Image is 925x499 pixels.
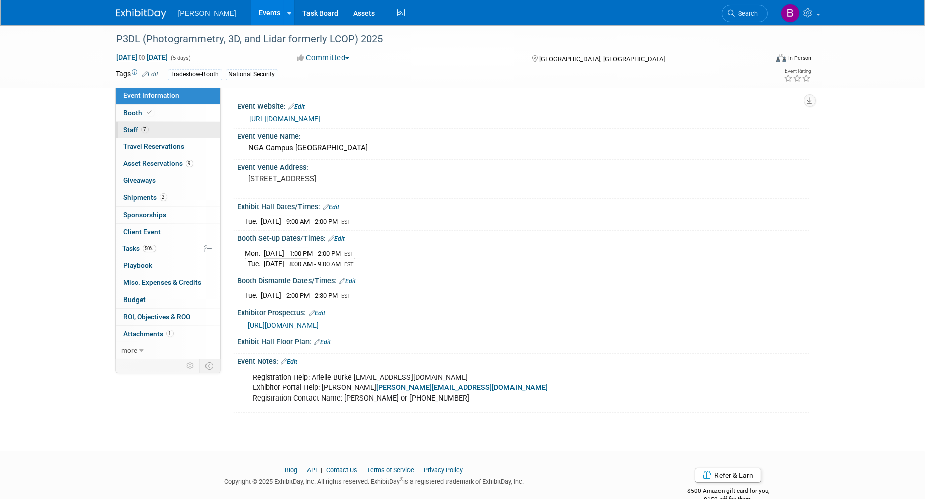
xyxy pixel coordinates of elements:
pre: [STREET_ADDRESS] [249,174,465,183]
span: (5 days) [170,55,191,61]
img: ExhibitDay [116,9,166,19]
a: Contact Us [326,466,357,474]
a: Refer & Earn [695,468,761,483]
a: Edit [340,278,356,285]
span: Playbook [124,261,153,269]
a: API [307,466,317,474]
div: Event Notes: [238,354,809,367]
span: EST [342,219,351,225]
span: 2:00 PM - 2:30 PM [287,292,338,300]
td: Mon. [245,248,264,259]
div: Event Venue Name: [238,129,809,141]
a: Booth [116,105,220,121]
a: Asset Reservations9 [116,155,220,172]
a: Playbook [116,257,220,274]
div: Tradeshow-Booth [168,69,222,80]
td: Tue. [245,259,264,269]
td: [DATE] [264,248,285,259]
button: Committed [293,53,353,63]
span: [DATE] [DATE] [116,53,169,62]
td: Tags [116,69,159,80]
td: [DATE] [264,259,285,269]
td: Toggle Event Tabs [199,359,220,372]
a: Privacy Policy [424,466,463,474]
span: Shipments [124,193,167,202]
span: Staff [124,126,149,134]
i: Booth reservation complete [147,110,152,115]
span: 9 [186,160,193,167]
div: Event Venue Address: [238,160,809,172]
span: Travel Reservations [124,142,185,150]
div: NGA Campus [GEOGRAPHIC_DATA] [245,140,802,156]
span: | [359,466,365,474]
a: Staff7 [116,122,220,138]
a: more [116,342,220,359]
a: Edit [289,103,305,110]
td: Tue. [245,216,261,227]
a: Blog [285,466,297,474]
span: Search [735,10,758,17]
sup: ® [400,477,403,482]
div: Registration Help: Arielle Burke [EMAIL_ADDRESS][DOMAIN_NAME] Exhibitor Portal Help: [PERSON_NAME... [246,368,699,408]
a: Misc. Expenses & Credits [116,274,220,291]
a: Edit [329,235,345,242]
span: [GEOGRAPHIC_DATA], [GEOGRAPHIC_DATA] [539,55,665,63]
div: Exhibit Hall Dates/Times: [238,199,809,212]
span: 9:00 AM - 2:00 PM [287,218,338,225]
span: EST [342,293,351,300]
span: 8:00 AM - 9:00 AM [290,260,341,268]
a: Giveaways [116,172,220,189]
a: [URL][DOMAIN_NAME] [250,115,321,123]
a: Budget [116,291,220,308]
span: Booth [124,109,154,117]
span: | [299,466,305,474]
span: EST [345,251,354,257]
a: Terms of Service [367,466,414,474]
td: Personalize Event Tab Strip [182,359,200,372]
span: Client Event [124,228,161,236]
span: | [416,466,422,474]
a: Edit [142,71,159,78]
div: Booth Dismantle Dates/Times: [238,273,809,286]
div: National Security [226,69,278,80]
div: Exhibitor Prospectus: [238,305,809,318]
span: | [318,466,325,474]
span: 2 [160,193,167,201]
span: [PERSON_NAME] [178,9,236,17]
td: [DATE] [261,290,282,301]
a: Event Information [116,87,220,104]
a: Edit [315,339,331,346]
a: Travel Reservations [116,138,220,155]
div: Event Rating [784,69,811,74]
a: ROI, Objectives & ROO [116,309,220,325]
a: Edit [323,204,340,211]
td: [DATE] [261,216,282,227]
span: Attachments [124,330,174,338]
span: Asset Reservations [124,159,193,167]
span: 1 [166,330,174,337]
span: more [122,346,138,354]
div: Copyright © 2025 ExhibitDay, Inc. All rights reserved. ExhibitDay is a registered trademark of Ex... [116,475,633,486]
a: [PERSON_NAME][EMAIL_ADDRESS][DOMAIN_NAME] [377,383,548,392]
a: Edit [309,310,326,317]
div: Exhibit Hall Floor Plan: [238,334,809,347]
div: Booth Set-up Dates/Times: [238,231,809,244]
a: Edit [281,358,298,365]
span: EST [345,261,354,268]
div: In-Person [788,54,811,62]
span: Tasks [123,244,156,252]
a: Tasks50% [116,240,220,257]
div: Event Website: [238,98,809,112]
div: Event Format [708,52,812,67]
span: Event Information [124,91,180,99]
div: P3DL (Photogrammetry, 3D, and Lidar formerly LCOP) 2025 [113,30,753,48]
a: Sponsorships [116,207,220,223]
span: 50% [143,245,156,252]
td: Tue. [245,290,261,301]
span: 7 [141,126,149,133]
a: Shipments2 [116,189,220,206]
span: Budget [124,295,146,304]
a: [URL][DOMAIN_NAME] [248,321,319,329]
